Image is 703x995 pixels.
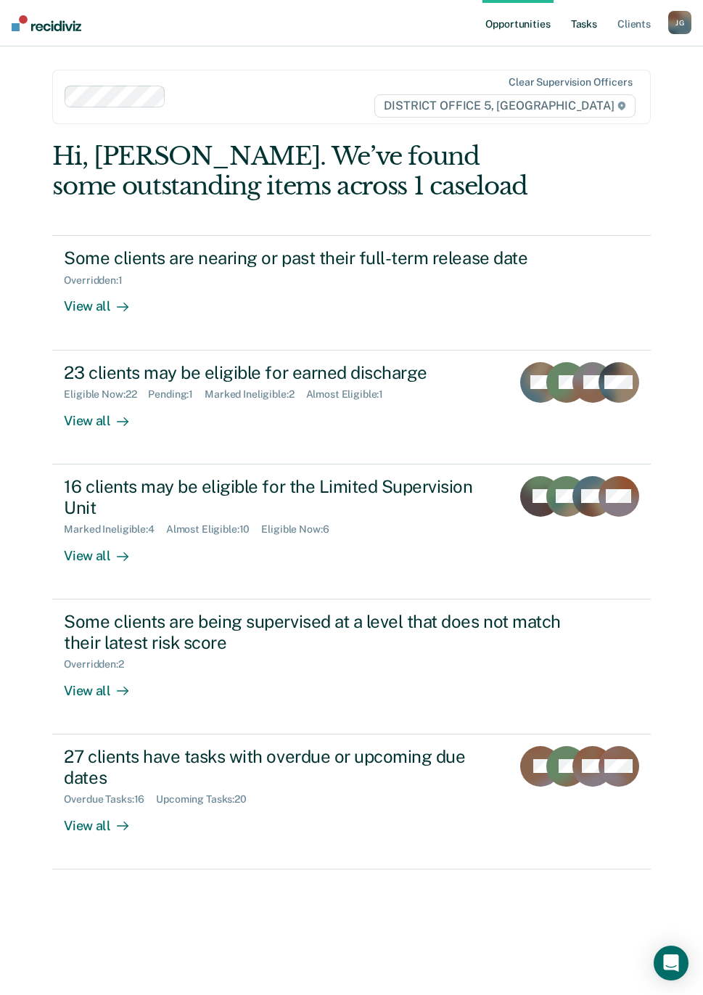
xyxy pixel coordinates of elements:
[668,11,691,34] button: JG
[64,671,145,699] div: View all
[64,287,145,315] div: View all
[64,274,133,287] div: Overridden : 1
[205,388,305,401] div: Marked Ineligible : 2
[64,793,156,806] div: Overdue Tasks : 16
[12,15,81,31] img: Recidiviz
[52,235,650,350] a: Some clients are nearing or past their full-term release dateOverridden:1View all
[64,388,148,401] div: Eligible Now : 22
[52,351,650,464] a: 23 clients may be eligible for earned dischargeEligible Now:22Pending:1Marked Ineligible:2Almost ...
[64,806,145,834] div: View all
[156,793,258,806] div: Upcoming Tasks : 20
[52,599,650,734] a: Some clients are being supervised at a level that does not match their latest risk scoreOverridde...
[166,523,262,536] div: Almost Eligible : 10
[306,388,395,401] div: Almost Eligible : 1
[64,523,165,536] div: Marked Ineligible : 4
[64,536,145,564] div: View all
[64,658,135,671] div: Overridden : 2
[654,946,688,980] div: Open Intercom Messenger
[64,476,499,518] div: 16 clients may be eligible for the Limited Supervision Unit
[52,142,530,201] div: Hi, [PERSON_NAME]. We’ve found some outstanding items across 1 caseload
[64,746,499,788] div: 27 clients have tasks with overdue or upcoming due dates
[668,11,691,34] div: J G
[509,76,632,89] div: Clear supervision officers
[64,362,499,383] div: 23 clients may be eligible for earned discharge
[261,523,340,536] div: Eligible Now : 6
[64,611,573,653] div: Some clients are being supervised at a level that does not match their latest risk score
[52,734,650,869] a: 27 clients have tasks with overdue or upcoming due datesOverdue Tasks:16Upcoming Tasks:20View all
[64,247,573,269] div: Some clients are nearing or past their full-term release date
[52,464,650,599] a: 16 clients may be eligible for the Limited Supervision UnitMarked Ineligible:4Almost Eligible:10E...
[64,401,145,429] div: View all
[374,94,635,118] span: DISTRICT OFFICE 5, [GEOGRAPHIC_DATA]
[148,388,205,401] div: Pending : 1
